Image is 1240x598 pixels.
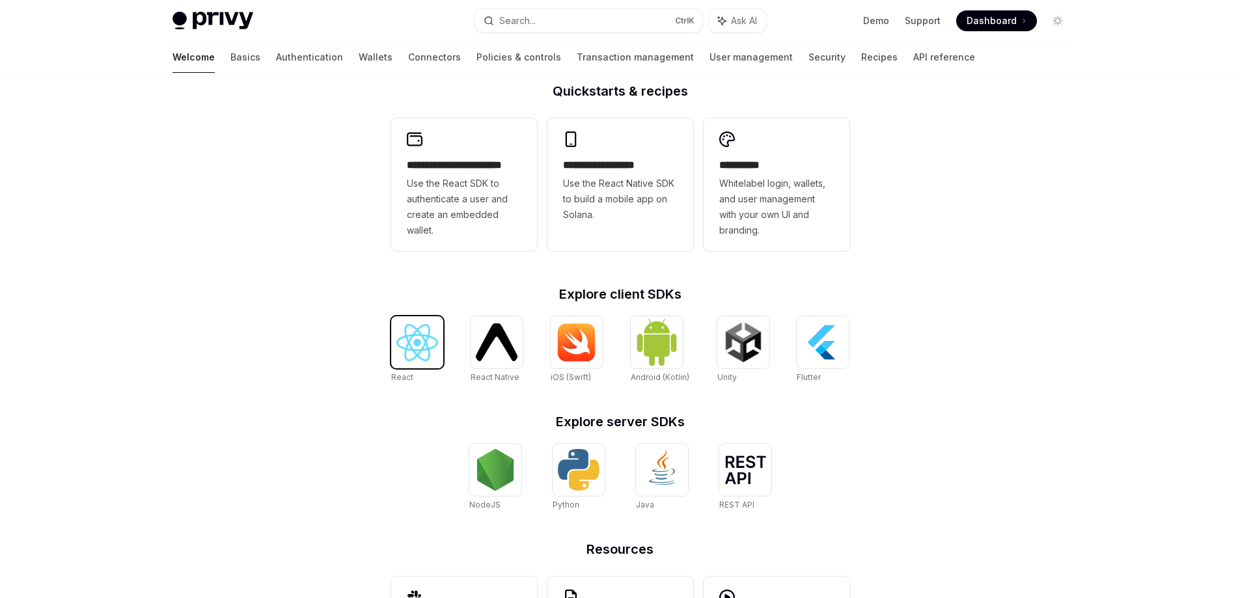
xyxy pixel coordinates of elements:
span: Java [636,500,654,510]
a: Support [905,14,941,27]
a: **** **** **** ***Use the React Native SDK to build a mobile app on Solana. [547,118,693,251]
a: Connectors [408,42,461,73]
a: Security [808,42,846,73]
img: Flutter [802,321,844,363]
img: React Native [476,323,517,360]
a: Dashboard [956,10,1037,31]
a: API reference [913,42,975,73]
span: Ask AI [731,14,757,27]
a: **** *****Whitelabel login, wallets, and user management with your own UI and branding. [704,118,849,251]
a: FlutterFlutter [797,316,849,384]
a: Wallets [359,42,393,73]
a: User management [710,42,793,73]
a: Authentication [276,42,343,73]
a: ReactReact [391,316,443,384]
a: REST APIREST API [719,444,771,511]
h2: Explore server SDKs [391,415,849,428]
h2: Explore client SDKs [391,288,849,301]
a: iOS (Swift)iOS (Swift) [551,316,603,384]
span: iOS (Swift) [551,372,591,382]
h2: Quickstarts & recipes [391,85,849,98]
span: Whitelabel login, wallets, and user management with your own UI and branding. [719,176,834,238]
a: Android (Kotlin)Android (Kotlin) [631,316,689,384]
img: Unity [723,321,764,363]
img: light logo [172,12,253,30]
span: Use the React SDK to authenticate a user and create an embedded wallet. [407,176,521,238]
span: React [391,372,413,382]
span: Unity [717,372,737,382]
span: NodeJS [469,500,501,510]
h2: Resources [391,543,849,556]
button: Ask AI [709,9,766,33]
span: Ctrl K [675,16,695,26]
a: PythonPython [553,444,605,511]
img: REST API [724,455,766,484]
span: Flutter [797,372,821,382]
a: Recipes [861,42,898,73]
div: Search... [499,13,536,29]
a: NodeJSNodeJS [469,444,521,511]
button: Search...CtrlK [475,9,702,33]
img: Python [558,449,599,491]
a: Policies & controls [476,42,561,73]
img: React [396,324,438,361]
img: iOS (Swift) [556,323,598,362]
button: Toggle dark mode [1047,10,1068,31]
a: Transaction management [577,42,694,73]
span: Use the React Native SDK to build a mobile app on Solana. [563,176,678,223]
img: Java [641,449,683,491]
img: Android (Kotlin) [636,318,678,366]
span: React Native [471,372,519,382]
a: JavaJava [636,444,688,511]
a: Welcome [172,42,215,73]
span: REST API [719,500,754,510]
a: React NativeReact Native [471,316,523,384]
a: UnityUnity [717,316,769,384]
a: Basics [230,42,260,73]
span: Python [553,500,579,510]
span: Dashboard [967,14,1017,27]
img: NodeJS [475,449,516,491]
a: Demo [863,14,889,27]
span: Android (Kotlin) [631,372,689,382]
